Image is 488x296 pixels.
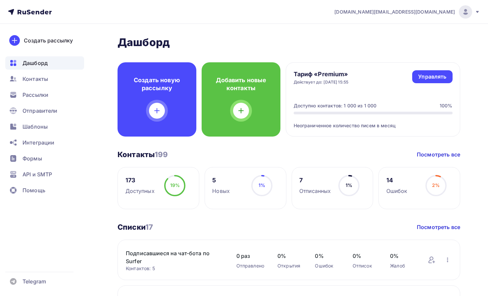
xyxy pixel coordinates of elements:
[334,5,480,19] a: [DOMAIN_NAME][EMAIL_ADDRESS][DOMAIN_NAME]
[294,102,377,109] div: Доступно контактов: 1 000 из 1 000
[23,91,48,99] span: Рассылки
[24,36,73,44] div: Создать рассылку
[418,73,446,81] div: Управлять
[118,150,168,159] h3: Контакты
[23,277,46,285] span: Telegram
[23,123,48,131] span: Шаблоны
[417,150,460,158] a: Посмотреть все
[5,120,84,133] a: Шаблоны
[294,70,349,78] h4: Тариф «Premium»
[315,252,339,260] span: 0%
[212,176,230,184] div: 5
[23,186,45,194] span: Помощь
[145,223,153,231] span: 17
[23,75,48,83] span: Контакты
[294,114,453,129] div: Неограниченное количество писем в месяц
[23,154,42,162] span: Формы
[277,263,302,269] div: Открытия
[299,187,331,195] div: Отписанных
[353,252,377,260] span: 0%
[294,80,349,85] div: Действует до: [DATE] 15:55
[212,76,270,92] h4: Добавить новые контакты
[5,88,84,101] a: Рассылки
[390,252,414,260] span: 0%
[386,176,408,184] div: 14
[125,187,155,195] div: Доступных
[170,182,180,188] span: 19%
[5,104,84,117] a: Отправители
[417,223,460,231] a: Посмотреть все
[334,9,455,15] span: [DOMAIN_NAME][EMAIL_ADDRESS][DOMAIN_NAME]
[346,182,352,188] span: 1%
[390,263,414,269] div: Жалоб
[5,152,84,165] a: Формы
[23,170,52,178] span: API и SMTP
[23,59,48,67] span: Дашборд
[299,176,331,184] div: 7
[155,150,168,159] span: 199
[315,263,339,269] div: Ошибок
[23,107,58,115] span: Отправители
[353,263,377,269] div: Отписок
[5,56,84,70] a: Дашборд
[236,252,264,260] span: 0 раз
[126,249,223,265] a: Подписавшиеся на чат-бота по Surfer
[440,102,453,109] div: 100%
[259,182,265,188] span: 1%
[5,72,84,86] a: Контакты
[118,222,153,232] h3: Списки
[212,187,230,195] div: Новых
[236,263,264,269] div: Отправлено
[128,76,186,92] h4: Создать новую рассылку
[277,252,302,260] span: 0%
[386,187,408,195] div: Ошибок
[126,265,223,272] div: Контактов: 5
[125,176,155,184] div: 173
[23,139,54,147] span: Интеграции
[432,182,440,188] span: 2%
[118,36,460,49] h2: Дашборд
